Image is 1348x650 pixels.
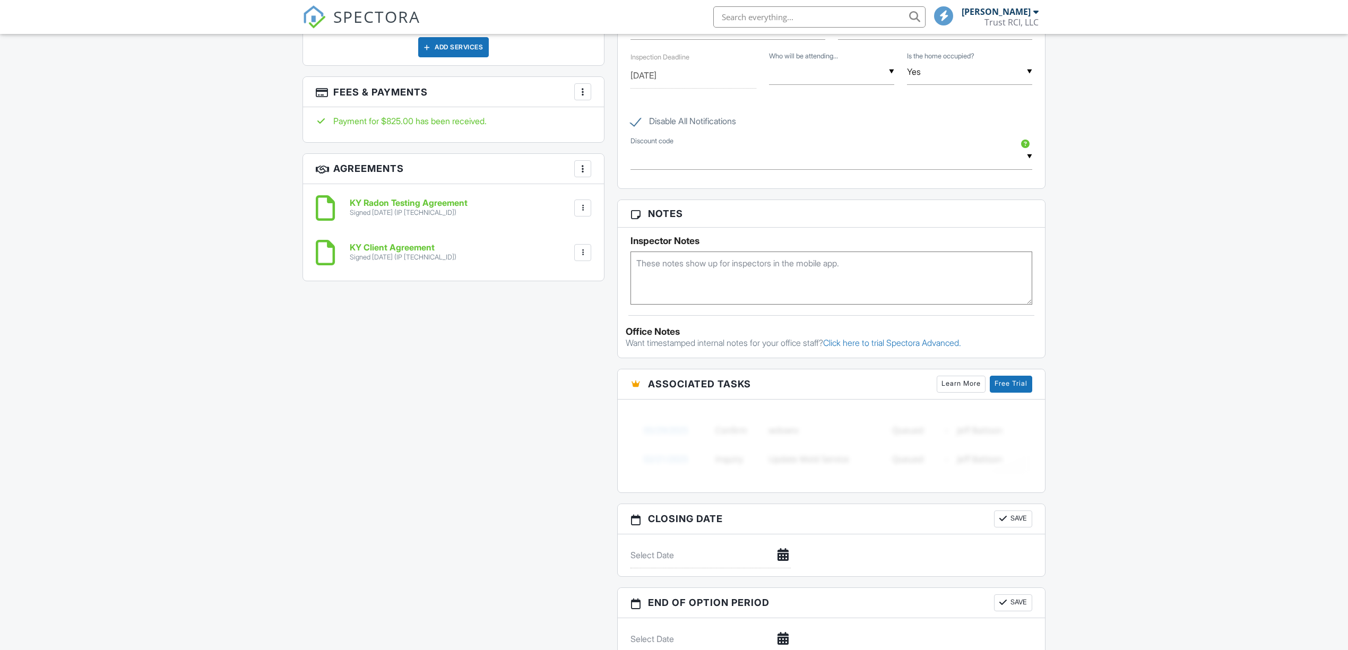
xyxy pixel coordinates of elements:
div: Payment for $825.00 has been received. [316,115,591,127]
div: Add Services [418,37,489,57]
a: Free Trial [990,376,1032,393]
h3: Notes [618,200,1045,228]
a: KY Client Agreement Signed [DATE] (IP [TECHNICAL_ID]) [350,243,456,262]
span: End of Option Period [648,595,770,610]
label: Is the home occupied? [907,51,974,61]
label: Disable All Notifications [630,116,736,129]
input: Select Date [630,63,756,89]
div: Office Notes [626,326,1037,337]
a: Learn More [937,376,986,393]
div: Trust RCI, LLC [984,17,1039,28]
img: blurred-tasks-251b60f19c3f713f9215ee2a18cbf2105fc2d72fcd585247cf5e9ec0c957c1dd.png [630,408,1032,482]
h3: Agreements [303,154,604,184]
span: SPECTORA [333,5,420,28]
div: Signed [DATE] (IP [TECHNICAL_ID]) [350,209,468,217]
button: Save [994,594,1032,611]
a: SPECTORA [303,14,420,37]
button: Save [994,510,1032,527]
a: Click here to trial Spectora Advanced. [823,337,961,348]
div: [PERSON_NAME] [962,6,1031,17]
span: Associated Tasks [648,377,751,391]
h5: Inspector Notes [630,236,1032,246]
span: Closing date [648,512,723,526]
div: Signed [DATE] (IP [TECHNICAL_ID]) [350,253,456,262]
label: Discount code [630,136,673,146]
label: Who will be attending the inspection? [769,51,838,61]
img: The Best Home Inspection Software - Spectora [303,5,326,29]
h6: KY Radon Testing Agreement [350,198,468,208]
input: Search everything... [713,6,926,28]
a: KY Radon Testing Agreement Signed [DATE] (IP [TECHNICAL_ID]) [350,198,468,217]
input: Select Date [630,542,790,568]
h6: KY Client Agreement [350,243,456,253]
h3: Fees & Payments [303,77,604,107]
p: Want timestamped internal notes for your office staff? [626,337,1037,349]
label: Inspection Deadline [630,53,689,61]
